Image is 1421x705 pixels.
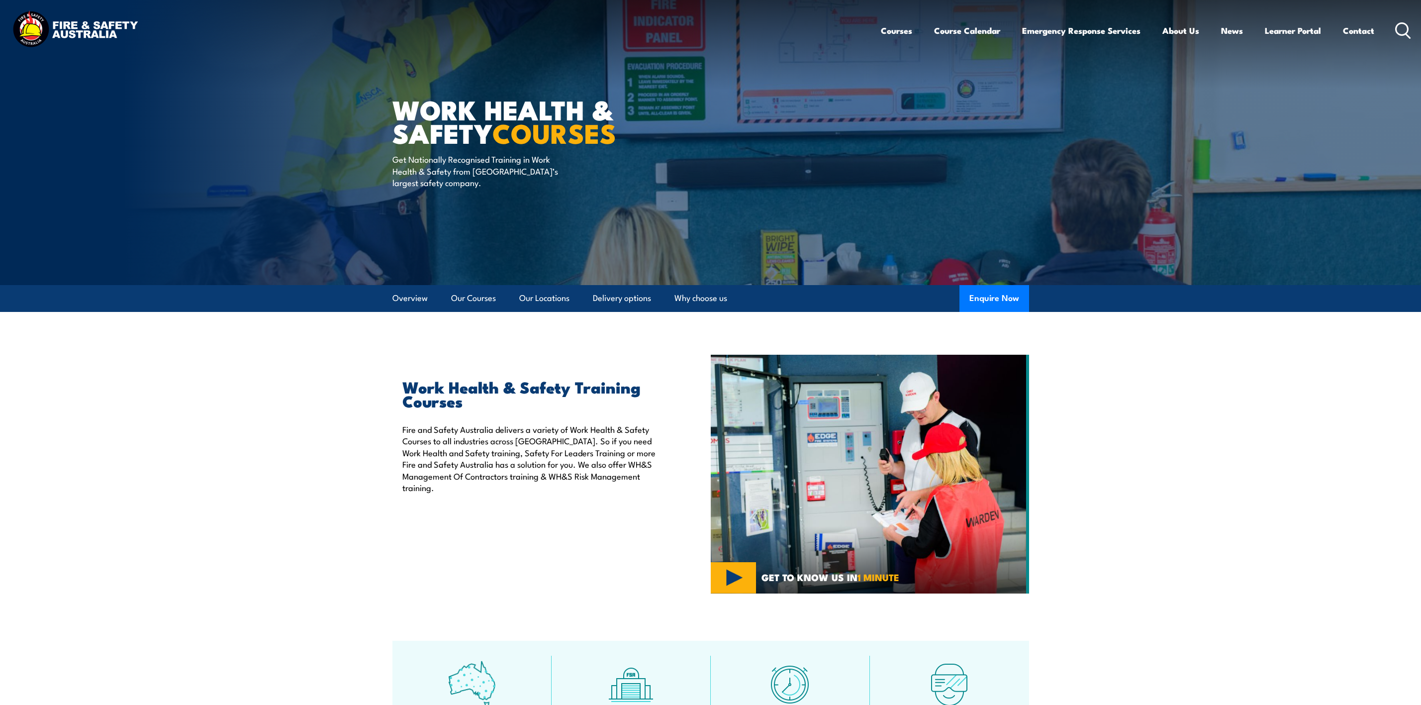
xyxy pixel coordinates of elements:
[1265,17,1321,44] a: Learner Portal
[1221,17,1243,44] a: News
[402,380,665,407] h2: Work Health & Safety Training Courses
[402,423,665,493] p: Fire and Safety Australia delivers a variety of Work Health & Safety Courses to all industries ac...
[881,17,912,44] a: Courses
[761,573,899,582] span: GET TO KNOW US IN
[1343,17,1374,44] a: Contact
[519,285,569,311] a: Our Locations
[492,111,616,153] strong: COURSES
[1022,17,1140,44] a: Emergency Response Services
[711,355,1029,594] img: Workplace Health & Safety COURSES
[934,17,1000,44] a: Course Calendar
[451,285,496,311] a: Our Courses
[593,285,651,311] a: Delivery options
[392,98,638,144] h1: Work Health & Safety
[1162,17,1199,44] a: About Us
[392,153,574,188] p: Get Nationally Recognised Training in Work Health & Safety from [GEOGRAPHIC_DATA]’s largest safet...
[857,570,899,584] strong: 1 MINUTE
[959,285,1029,312] button: Enquire Now
[392,285,428,311] a: Overview
[674,285,727,311] a: Why choose us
